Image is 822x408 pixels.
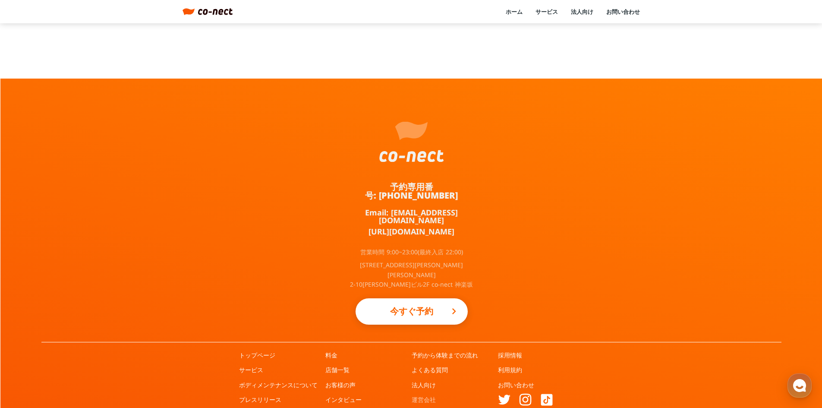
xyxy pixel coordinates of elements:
a: ホーム [3,274,57,295]
a: ホーム [506,8,523,16]
p: [STREET_ADDRESS][PERSON_NAME][PERSON_NAME] 2-10[PERSON_NAME]ビル2F co-nect 神楽坂 [347,260,476,289]
p: 今すぐ予約 [373,302,450,321]
span: チャット [74,287,94,294]
a: [URL][DOMAIN_NAME] [368,228,454,235]
a: 運営会社 [412,395,436,404]
a: 料金 [325,351,337,360]
span: 設定 [133,287,144,294]
a: チャット [57,274,111,295]
a: 採用情報 [498,351,522,360]
a: サービス [535,8,558,16]
a: インタビュー [325,395,362,404]
a: お客様の声 [325,381,356,389]
a: 設定 [111,274,166,295]
a: Email: [EMAIL_ADDRESS][DOMAIN_NAME] [347,209,476,224]
a: 予約から体験までの流れ [412,351,478,360]
a: お問い合わせ [606,8,640,16]
i: keyboard_arrow_right [449,306,459,316]
a: お問い合わせ [498,381,534,389]
a: 利用規約 [498,366,522,374]
span: ホーム [22,287,38,294]
p: 営業時間 9:00~23:00(最終入店 22:00) [360,249,463,255]
a: 今すぐ予約keyboard_arrow_right [356,298,468,325]
a: 法人向け [412,381,436,389]
a: 法人向け [571,8,593,16]
a: よくある質問 [412,366,448,374]
a: プレスリリース [239,395,281,404]
a: 店舗一覧 [325,366,350,374]
a: サービス [239,366,263,374]
a: 予約専用番号: [PHONE_NUMBER] [347,183,476,200]
a: ボディメンテナンスについて [239,381,318,389]
a: トップページ [239,351,275,360]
